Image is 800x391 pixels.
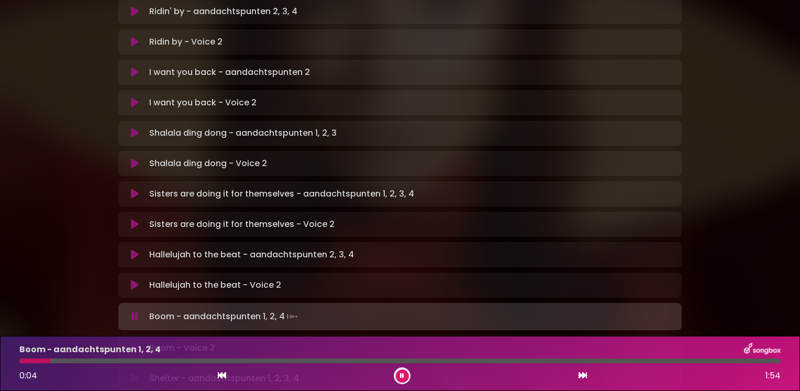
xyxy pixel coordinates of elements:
p: Sisters are doing it for themselves - aandachtspunten 1, 2, 3, 4 [149,188,414,200]
img: waveform4.gif [285,309,299,324]
span: 1:54 [765,370,781,382]
p: Sisters are doing it for themselves - Voice 2 [149,218,335,231]
p: Hallelujah to the beat - aandachtspunten 2, 3, 4 [149,248,354,261]
p: Ridin' by - aandachtspunten 2, 3, 4 [149,5,297,18]
p: Shalala ding dong - aandachtspunten 1, 2, 3 [149,127,337,139]
p: Boom - aandachtspunten 1, 2, 4 [19,343,161,356]
p: I want you back - Voice 2 [149,96,257,109]
p: Hallelujah to the beat - Voice 2 [149,279,281,291]
img: songbox-logo-white.png [744,343,781,356]
span: 0:04 [19,370,37,382]
p: Shalala ding dong - Voice 2 [149,157,267,170]
p: I want you back - aandachtspunten 2 [149,66,310,79]
p: Boom - aandachtspunten 1, 2, 4 [149,309,299,324]
p: Ridin by - Voice 2 [149,36,223,48]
